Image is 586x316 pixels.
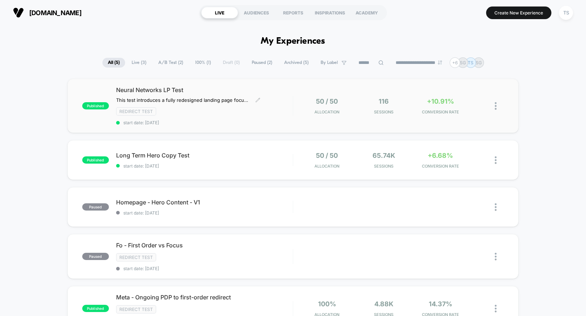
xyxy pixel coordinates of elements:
[11,7,84,18] button: [DOMAIN_NAME]
[414,164,467,169] span: CONVERSION RATE
[246,58,278,68] span: Paused ( 2 )
[116,253,156,261] span: Redirect Test
[379,98,389,105] span: 116
[190,58,216,68] span: 100% ( 1 )
[357,109,410,114] span: Sessions
[316,98,338,105] span: 50 / 50
[116,152,293,159] span: Long Term Hero Copy Test
[374,300,393,308] span: 4.88k
[314,164,339,169] span: Allocation
[82,253,109,260] span: paused
[116,163,293,169] span: start date: [DATE]
[557,5,575,20] button: TS
[82,156,109,164] span: published
[318,300,336,308] span: 100%
[29,9,81,17] span: [DOMAIN_NAME]
[116,210,293,216] span: start date: [DATE]
[476,60,482,65] p: SG
[357,164,410,169] span: Sessions
[495,253,497,260] img: close
[486,7,551,19] button: Create New Experience
[82,102,109,109] span: published
[316,152,338,159] span: 50 / 50
[238,7,275,18] div: AUDIENCES
[429,300,452,308] span: 14.37%
[201,7,238,18] div: LIVE
[153,58,189,68] span: A/B Test ( 2 )
[460,60,466,65] p: SG
[116,266,293,271] span: start date: [DATE]
[116,97,250,103] span: This test introduces a fully redesigned landing page focused on scientific statistics and data-ba...
[116,120,293,125] span: start date: [DATE]
[116,242,293,249] span: Fo - First Order vs Focus
[312,7,348,18] div: INSPIRATIONS
[495,102,497,110] img: close
[468,60,473,65] p: TS
[13,7,24,18] img: Visually logo
[82,203,109,211] span: paused
[438,60,442,65] img: end
[495,305,497,312] img: close
[126,58,152,68] span: Live ( 3 )
[116,199,293,206] span: Homepage - Hero Content - V1
[82,305,109,312] span: published
[348,7,385,18] div: ACADEMY
[373,152,395,159] span: 65.74k
[116,86,293,94] span: Neural Networks LP Test
[559,6,573,20] div: TS
[450,57,460,68] div: + 6
[495,156,497,164] img: close
[116,294,293,301] span: Meta - Ongoing PDP to first-order redirect
[321,60,338,65] span: By Label
[428,152,453,159] span: +6.68%
[116,107,156,116] span: Redirect Test
[495,203,497,211] img: close
[102,58,125,68] span: All ( 5 )
[314,109,339,114] span: Allocation
[261,36,325,47] h1: My Experiences
[116,305,156,313] span: Redirect Test
[427,98,454,105] span: +10.91%
[275,7,312,18] div: REPORTS
[279,58,314,68] span: Archived ( 5 )
[414,109,467,114] span: CONVERSION RATE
